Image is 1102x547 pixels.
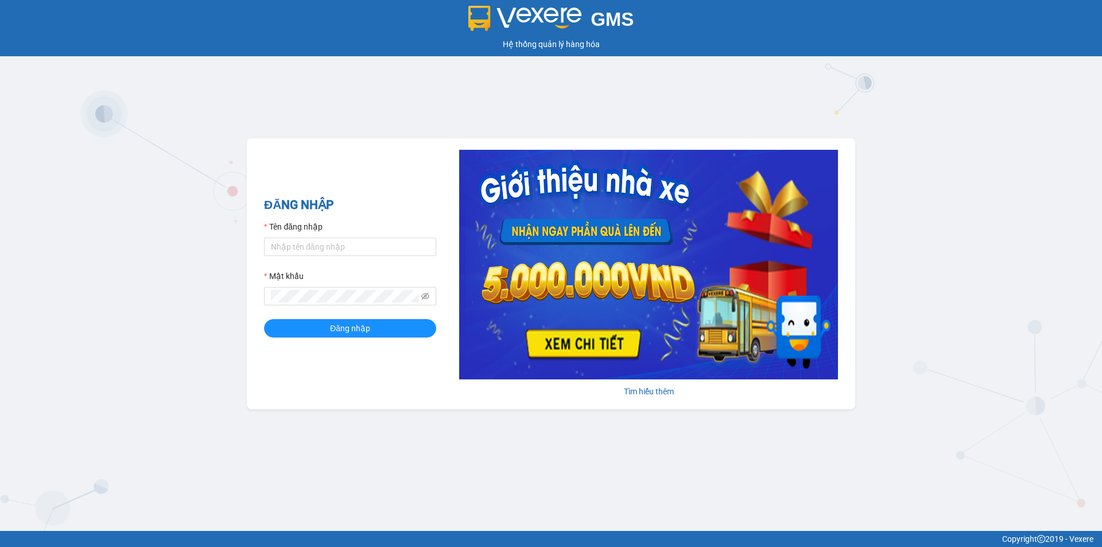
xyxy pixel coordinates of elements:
div: Copyright 2019 - Vexere [9,533,1093,545]
input: Mật khẩu [271,290,419,302]
img: banner-0 [459,150,838,379]
img: logo 2 [468,6,582,31]
a: GMS [468,17,634,26]
span: eye-invisible [421,292,429,300]
h2: ĐĂNG NHẬP [264,196,436,215]
span: copyright [1037,535,1045,543]
span: GMS [591,9,634,30]
div: Hệ thống quản lý hàng hóa [3,38,1099,51]
label: Tên đăng nhập [264,220,323,233]
div: Tìm hiểu thêm [459,385,838,398]
input: Tên đăng nhập [264,238,436,256]
span: Đăng nhập [330,322,370,335]
label: Mật khẩu [264,270,304,282]
button: Đăng nhập [264,319,436,337]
